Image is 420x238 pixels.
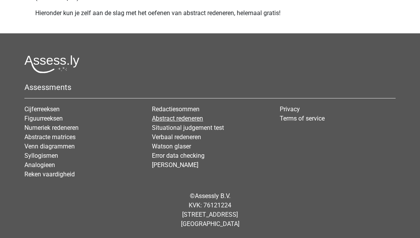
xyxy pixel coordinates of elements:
[195,192,231,200] a: Assessly B.V.
[24,124,79,131] a: Numeriek redeneren
[24,105,60,113] a: Cijferreeksen
[152,133,201,141] a: Verbaal redeneren
[152,161,198,169] a: [PERSON_NAME]
[24,83,396,92] h5: Assessments
[152,143,191,150] a: Watson glaser
[152,115,203,122] a: Abstract redeneren
[24,161,55,169] a: Analogieen
[280,105,300,113] a: Privacy
[24,152,58,159] a: Syllogismen
[19,185,401,235] div: © KVK: 76121224 [STREET_ADDRESS] [GEOGRAPHIC_DATA]
[152,105,200,113] a: Redactiesommen
[35,9,385,18] p: Hieronder kun je zelf aan de slag met het oefenen van abstract redeneren, helemaal gratis!
[24,115,63,122] a: Figuurreeksen
[24,143,75,150] a: Venn diagrammen
[152,152,205,159] a: Error data checking
[280,115,325,122] a: Terms of service
[152,124,224,131] a: Situational judgement test
[24,133,76,141] a: Abstracte matrices
[24,171,75,178] a: Reken vaardigheid
[24,55,79,73] img: Assessly logo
